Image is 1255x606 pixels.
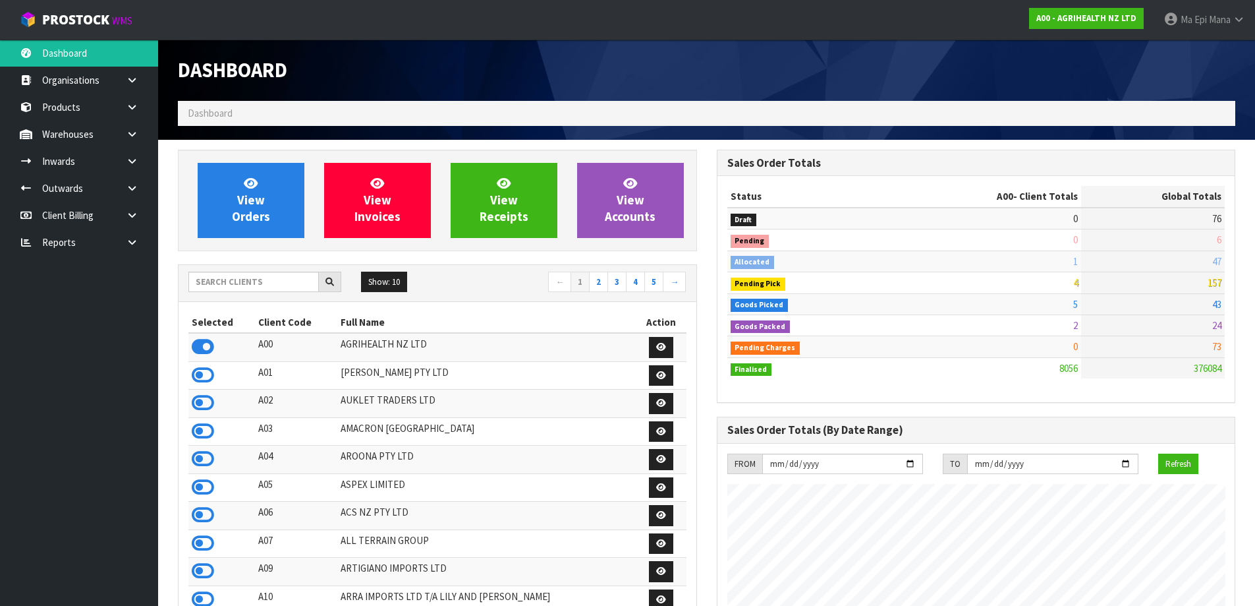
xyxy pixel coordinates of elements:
a: 1 [571,272,590,293]
a: 4 [626,272,645,293]
a: ViewOrders [198,163,304,238]
td: ARTIGIANO IMPORTS LTD [337,558,636,586]
th: Full Name [337,312,636,333]
span: View Receipts [480,175,528,225]
span: 5 [1073,298,1078,311]
span: 47 [1212,255,1221,268]
span: Dashboard [178,57,287,82]
td: AROONA PTY LTD [337,446,636,474]
span: Goods Picked [731,299,789,312]
span: Pending Charges [731,342,800,355]
td: AGRIHEALTH NZ LTD [337,333,636,361]
a: 3 [607,272,627,293]
span: View Orders [232,175,270,225]
a: A00 - AGRIHEALTH NZ LTD [1029,8,1144,29]
th: Global Totals [1081,186,1225,207]
td: AUKLET TRADERS LTD [337,390,636,418]
a: 5 [644,272,663,293]
span: 24 [1212,319,1221,332]
span: 1 [1073,255,1078,268]
td: A01 [255,361,338,390]
h3: Sales Order Totals [727,157,1225,169]
a: ViewAccounts [577,163,684,238]
img: cube-alt.png [20,11,36,28]
span: 4 [1073,276,1078,289]
td: A06 [255,502,338,530]
a: ViewReceipts [451,163,557,238]
span: View Invoices [354,175,401,225]
td: A03 [255,417,338,446]
span: 0 [1073,233,1078,246]
span: 0 [1073,340,1078,353]
th: Client Code [255,312,338,333]
td: [PERSON_NAME] PTY LTD [337,361,636,390]
div: FROM [727,454,762,475]
h3: Sales Order Totals (By Date Range) [727,424,1225,437]
td: A05 [255,473,338,502]
a: ← [548,272,571,293]
td: A04 [255,446,338,474]
a: 2 [589,272,608,293]
span: Dashboard [188,107,233,119]
span: ProStock [42,11,109,28]
th: - Client Totals [891,186,1081,207]
span: View Accounts [605,175,655,225]
span: Finalised [731,363,772,377]
a: ViewInvoices [324,163,431,238]
td: ACS NZ PTY LTD [337,502,636,530]
td: A02 [255,390,338,418]
td: ALL TERRAIN GROUP [337,530,636,558]
span: 157 [1208,276,1221,289]
input: Search clients [188,272,319,292]
th: Action [636,312,686,333]
span: 76 [1212,212,1221,225]
span: 2 [1073,319,1078,332]
span: Pending Pick [731,278,786,291]
div: TO [943,454,967,475]
span: Mana [1209,13,1231,26]
span: 0 [1073,212,1078,225]
span: 376084 [1194,362,1221,375]
span: 73 [1212,340,1221,353]
button: Show: 10 [361,272,407,293]
span: 8056 [1059,362,1078,375]
button: Refresh [1158,454,1198,475]
td: A09 [255,558,338,586]
th: Selected [188,312,255,333]
span: 43 [1212,298,1221,311]
small: WMS [112,15,132,27]
nav: Page navigation [447,272,686,295]
span: 6 [1217,233,1221,246]
td: A07 [255,530,338,558]
td: A00 [255,333,338,361]
td: AMACRON [GEOGRAPHIC_DATA] [337,417,636,446]
td: ASPEX LIMITED [337,473,636,502]
span: Draft [731,214,757,227]
span: Goods Packed [731,320,791,334]
span: A00 [997,190,1013,202]
span: Ma Epi [1181,13,1207,26]
strong: A00 - AGRIHEALTH NZ LTD [1036,13,1136,24]
th: Status [727,186,892,207]
span: Pending [731,235,769,248]
a: → [663,272,686,293]
span: Allocated [731,256,775,269]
